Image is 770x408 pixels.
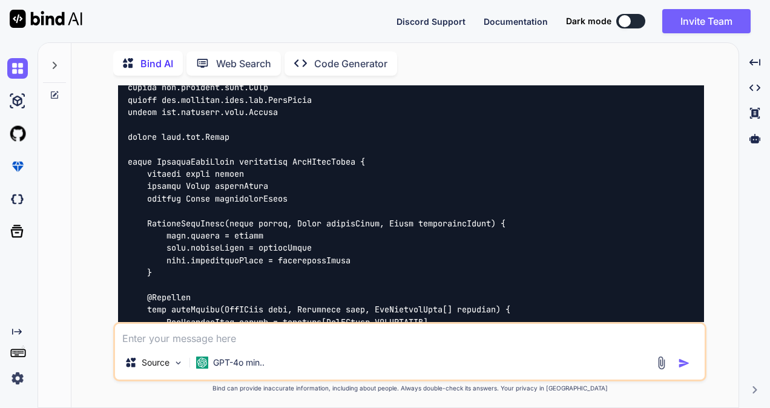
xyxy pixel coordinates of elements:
p: GPT-4o min.. [213,357,265,369]
img: icon [678,357,690,369]
img: attachment [654,356,668,370]
button: Invite Team [662,9,751,33]
button: Documentation [484,15,548,28]
span: Documentation [484,16,548,27]
span: Discord Support [397,16,466,27]
img: premium [7,156,28,177]
img: chat [7,58,28,79]
p: Bind AI [140,56,173,71]
p: Bind can provide inaccurate information, including about people. Always double-check its answers.... [113,384,706,393]
p: Code Generator [314,56,387,71]
p: Web Search [216,56,271,71]
span: Dark mode [566,15,611,27]
img: githubLight [7,123,28,144]
img: GPT-4o mini [196,357,208,369]
img: darkCloudIdeIcon [7,189,28,209]
img: Pick Models [173,358,183,368]
img: Bind AI [10,10,82,28]
img: ai-studio [7,91,28,111]
img: settings [7,368,28,389]
button: Discord Support [397,15,466,28]
p: Source [142,357,169,369]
